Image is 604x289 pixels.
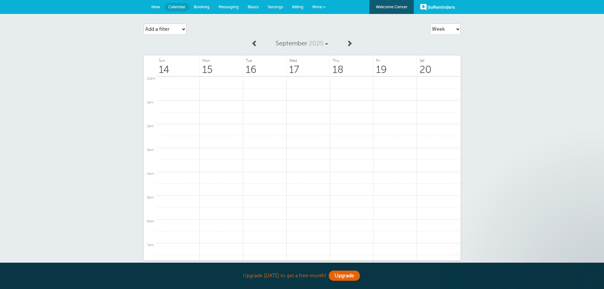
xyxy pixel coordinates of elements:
[147,148,156,152] div: 3am
[579,264,598,283] iframe: Resource center
[417,56,460,64] span: Sat
[312,4,322,9] span: More
[200,64,243,76] span: 15
[330,64,373,76] span: 18
[200,56,243,64] span: Mon
[165,3,189,11] a: Calendar
[243,56,286,64] span: Tue
[156,56,199,64] span: Sun
[330,56,373,64] span: Thu
[168,4,185,9] span: Calendar
[147,195,156,200] div: 5am
[243,64,286,76] span: 16
[144,269,461,283] div: Upgrade [DATE] to get a free month!
[147,172,156,176] div: 4am
[287,56,330,64] span: Wed
[147,124,156,128] div: 2am
[151,4,160,9] span: New
[156,64,199,76] span: 14
[309,40,323,47] span: 2025
[292,4,303,9] span: Billing
[147,243,156,247] div: 7am
[268,4,283,9] span: Settings
[373,56,417,64] span: Fri
[147,76,156,81] div: 12am
[147,100,156,104] div: 1am
[147,219,156,223] div: 6am
[248,4,259,9] span: Blasts
[287,64,330,76] span: 17
[261,36,343,50] a: September 2025
[218,4,239,9] span: Messaging
[373,64,417,76] span: 19
[276,40,307,47] span: September
[194,4,210,9] span: Booking
[329,271,360,281] a: Upgrade
[417,64,460,76] span: 20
